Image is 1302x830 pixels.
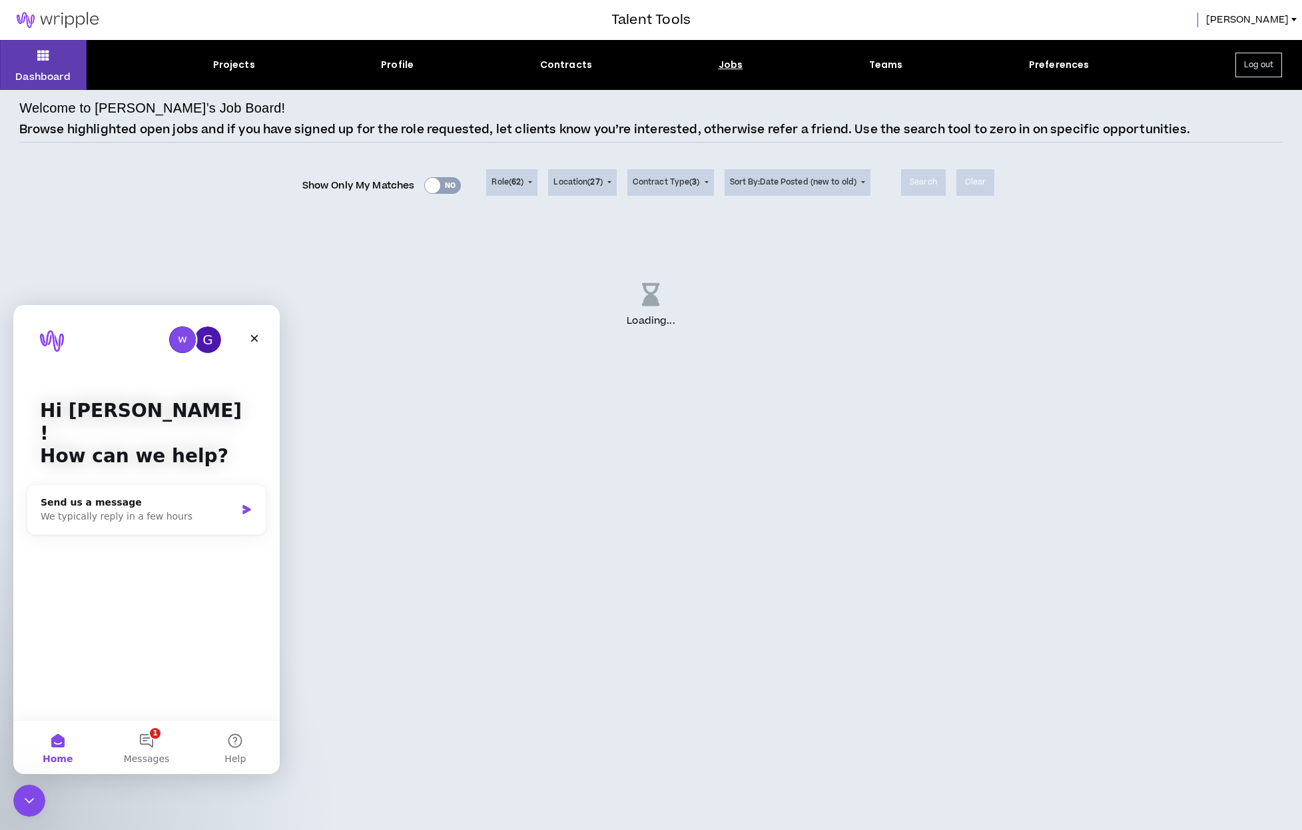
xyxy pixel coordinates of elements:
[178,416,266,469] button: Help
[725,169,871,196] button: Sort By:Date Posted (new to old)
[29,449,59,458] span: Home
[611,10,691,30] h3: Talent Tools
[692,177,697,188] span: 3
[540,58,592,72] div: Contracts
[553,177,602,189] span: Location ( )
[486,169,537,196] button: Role(62)
[111,449,157,458] span: Messages
[627,169,714,196] button: Contract Type(3)
[213,58,255,72] div: Projects
[548,169,616,196] button: Location(27)
[633,177,700,189] span: Contract Type ( )
[19,121,1190,139] p: Browse highlighted open jobs and if you have signed up for the role requested, let clients know y...
[730,177,857,188] span: Sort By: Date Posted (new to old)
[89,416,177,469] button: Messages
[901,169,946,196] button: Search
[1235,53,1282,77] button: Log out
[211,449,232,458] span: Help
[13,305,280,774] iframe: Intercom live chat
[511,177,521,188] span: 62
[13,785,45,817] iframe: Intercom live chat
[590,177,599,188] span: 27
[19,98,285,118] h4: Welcome to [PERSON_NAME]’s Job Board!
[1206,13,1289,27] span: [PERSON_NAME]
[381,58,414,72] div: Profile
[869,58,903,72] div: Teams
[491,177,523,189] span: Role ( )
[1029,58,1090,72] div: Preferences
[15,70,71,84] p: Dashboard
[627,314,675,328] p: Loading ...
[956,169,995,196] button: Clear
